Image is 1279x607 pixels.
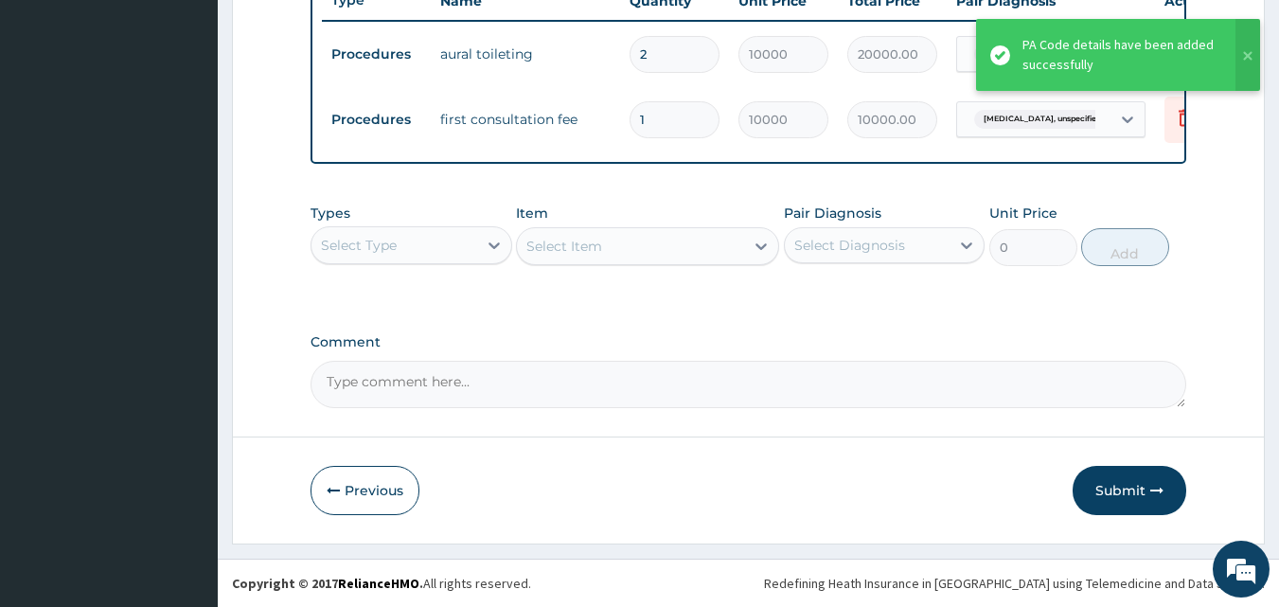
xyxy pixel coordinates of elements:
div: Select Type [321,236,397,255]
div: Redefining Heath Insurance in [GEOGRAPHIC_DATA] using Telemedicine and Data Science! [764,574,1265,593]
button: Submit [1073,466,1186,515]
textarea: Type your message and hit 'Enter' [9,405,361,472]
label: Item [516,204,548,223]
td: first consultation fee [431,100,620,138]
td: aural toileting [431,35,620,73]
button: Add [1081,228,1169,266]
span: [MEDICAL_DATA], unspecified [974,45,1111,63]
label: Comment [311,334,1187,350]
div: Chat with us now [98,106,318,131]
strong: Copyright © 2017 . [232,575,423,592]
div: Minimize live chat window [311,9,356,55]
button: Previous [311,466,419,515]
label: Pair Diagnosis [784,204,881,223]
label: Unit Price [989,204,1057,223]
td: Procedures [322,37,431,72]
td: Procedures [322,102,431,137]
footer: All rights reserved. [218,559,1279,607]
span: We're online! [110,183,261,374]
div: PA Code details have been added successfully [1022,35,1217,75]
a: RelianceHMO [338,575,419,592]
label: Types [311,205,350,222]
img: d_794563401_company_1708531726252_794563401 [35,95,77,142]
div: Select Diagnosis [794,236,905,255]
span: [MEDICAL_DATA], unspecified [974,110,1111,129]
